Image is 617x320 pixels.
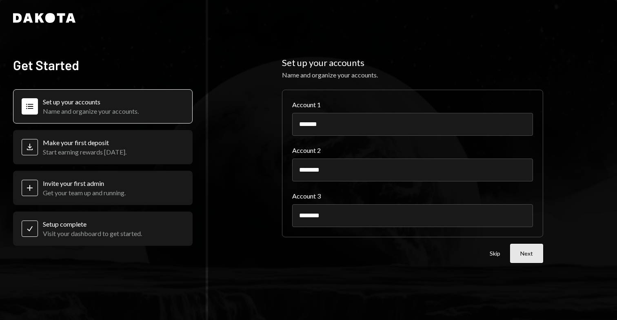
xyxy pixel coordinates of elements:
[282,70,543,80] div: Name and organize your accounts.
[43,179,126,187] div: Invite your first admin
[43,98,139,106] div: Set up your accounts
[292,146,533,155] label: Account 2
[510,244,543,263] button: Next
[282,57,543,68] h2: Set up your accounts
[292,191,533,201] label: Account 3
[490,250,500,258] button: Skip
[43,230,142,237] div: Visit your dashboard to get started.
[43,107,139,115] div: Name and organize your accounts.
[292,100,533,110] label: Account 1
[43,189,126,196] div: Get your team up and running.
[13,57,193,73] h2: Get Started
[43,148,127,156] div: Start earning rewards [DATE].
[43,139,127,146] div: Make your first deposit
[43,220,142,228] div: Setup complete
